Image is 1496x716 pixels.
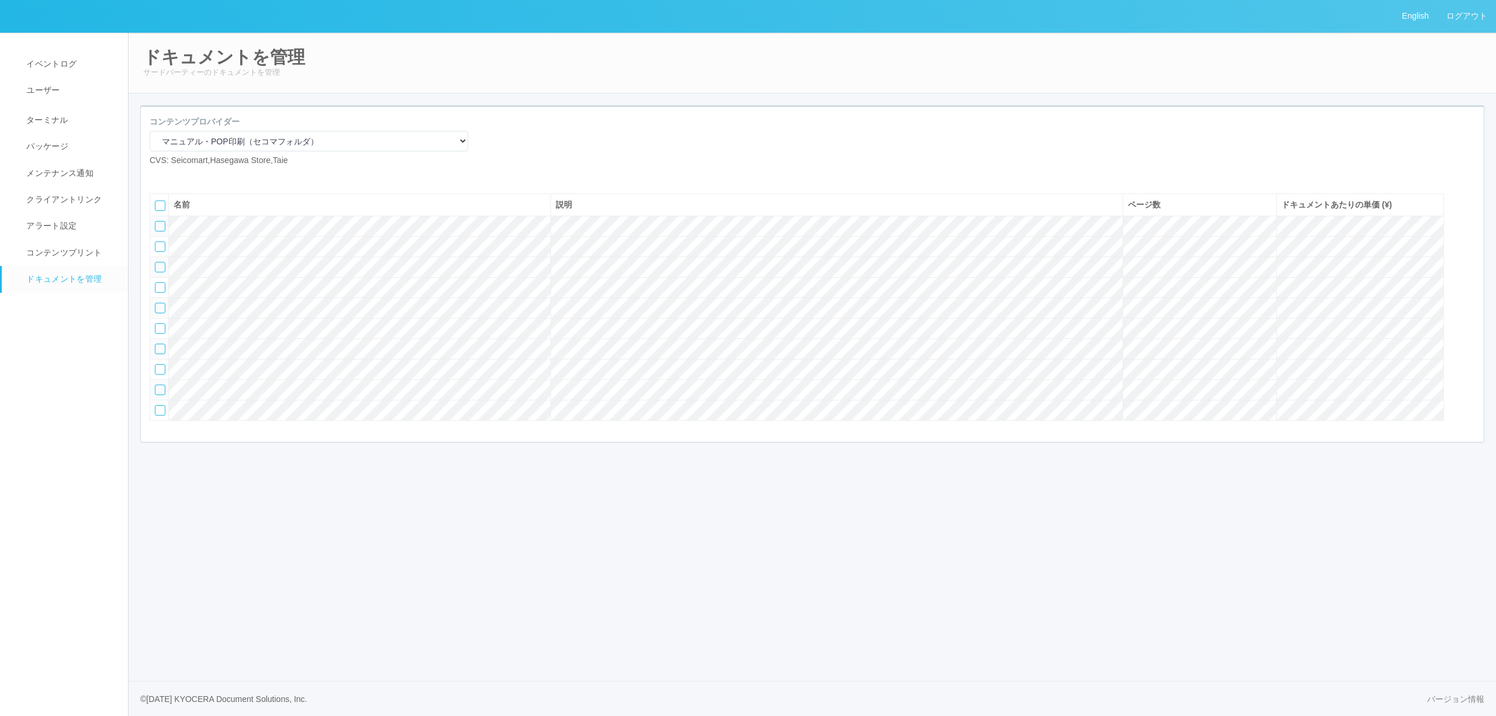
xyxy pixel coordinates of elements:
[2,266,138,292] a: ドキュメントを管理
[143,67,1481,78] p: サードパーティーのドキュメントを管理
[1427,693,1484,705] a: バージョン情報
[23,141,68,151] span: パッケージ
[23,168,93,178] span: メンテナンス通知
[143,47,1481,67] h2: ドキュメントを管理
[1460,237,1478,261] div: 下に移動
[2,51,138,77] a: イベントログ
[1460,261,1478,284] div: 最下部に移動
[2,240,138,266] a: コンテンツプリント
[1128,199,1271,211] div: ページ数
[2,213,138,239] a: アラート設定
[2,160,138,186] a: メンテナンス通知
[23,221,77,230] span: アラート設定
[556,199,1118,211] div: 説明
[23,59,77,68] span: イベントログ
[2,186,138,213] a: クライアントリンク
[23,248,102,257] span: コンテンツプリント
[140,694,307,704] span: © [DATE] KYOCERA Document Solutions, Inc.
[23,274,102,283] span: ドキュメントを管理
[23,195,102,204] span: クライアントリンク
[2,133,138,160] a: パッケージ
[2,104,138,133] a: ターミナル
[174,199,546,211] div: 名前
[1460,191,1478,214] div: 最上部に移動
[150,116,240,128] label: コンテンツプロバイダー
[23,115,68,124] span: ターミナル
[1282,199,1439,211] div: ドキュメントあたりの単価 (¥)
[150,155,288,165] span: CVS: Seicomart,Hasegawa Store,Taie
[2,77,138,103] a: ユーザー
[1460,214,1478,237] div: 上に移動
[23,85,60,95] span: ユーザー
